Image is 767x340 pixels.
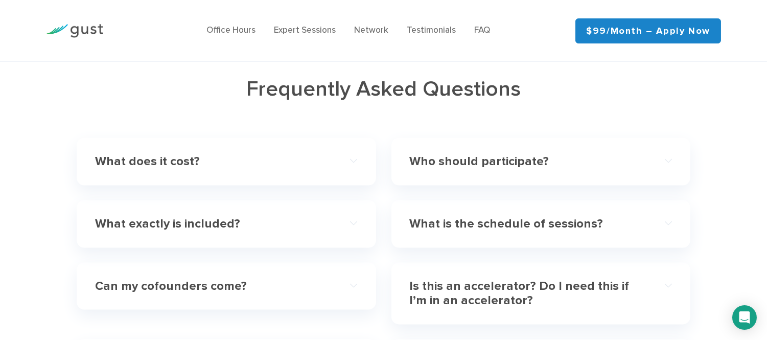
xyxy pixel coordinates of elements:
a: $99/month – Apply Now [575,18,721,43]
div: Open Intercom Messenger [732,305,757,330]
h4: Who should participate? [410,154,646,169]
a: FAQ [474,25,490,35]
img: Gust Logo [46,24,103,38]
h4: What exactly is included? [95,217,331,232]
h4: Is this an accelerator? Do I need this if I’m in an accelerator? [410,279,646,309]
a: Testimonials [407,25,456,35]
h4: Can my cofounders come? [95,279,331,294]
h2: Frequently Asked Questions [77,75,690,104]
h4: What is the schedule of sessions? [410,217,646,232]
a: Expert Sessions [274,25,336,35]
h4: What does it cost? [95,154,331,169]
a: Network [354,25,388,35]
a: Office Hours [206,25,255,35]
